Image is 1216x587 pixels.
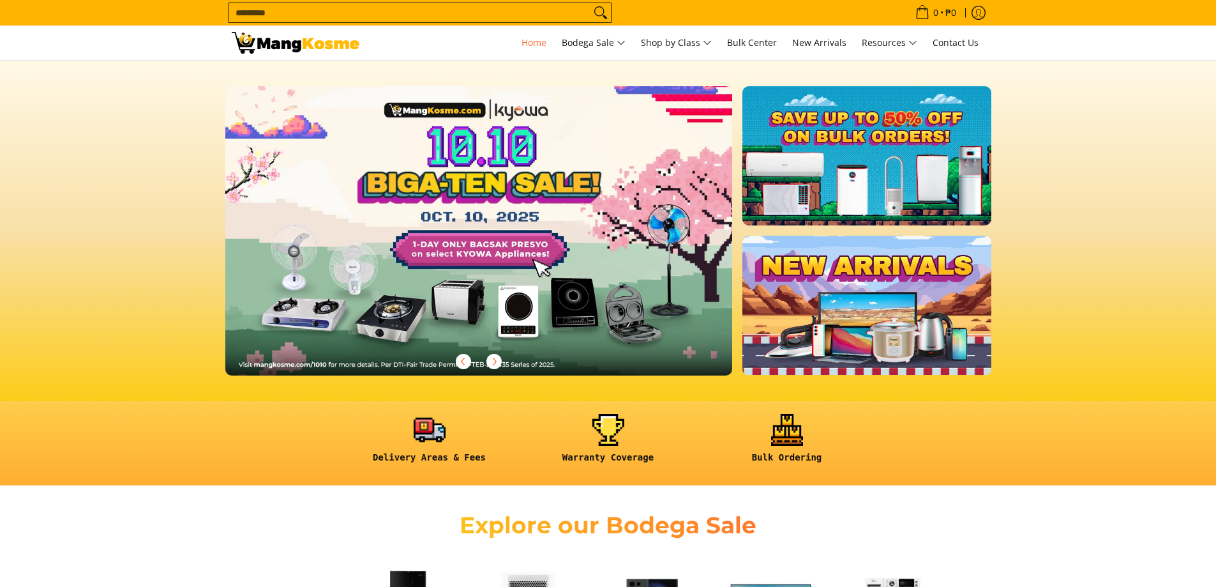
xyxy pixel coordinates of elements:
a: More [225,86,774,396]
a: Contact Us [926,26,985,60]
a: Bulk Center [721,26,783,60]
button: Search [590,3,611,22]
nav: Main Menu [372,26,985,60]
button: Next [480,347,508,376]
button: Previous [449,347,477,376]
a: <h6><strong>Warranty Coverage</strong></h6> [525,414,691,473]
a: <h6><strong>Delivery Areas & Fees</strong></h6> [347,414,513,473]
span: Bodega Sale [562,35,626,51]
span: New Arrivals [792,36,846,49]
h2: Explore our Bodega Sale [423,511,793,540]
a: New Arrivals [786,26,853,60]
span: 0 [931,8,940,17]
span: Contact Us [933,36,979,49]
a: Bodega Sale [555,26,632,60]
span: ₱0 [943,8,958,17]
span: Home [522,36,546,49]
img: Mang Kosme: Your Home Appliances Warehouse Sale Partner! [232,32,359,54]
span: Shop by Class [641,35,712,51]
span: Resources [862,35,917,51]
a: Home [515,26,553,60]
a: Resources [855,26,924,60]
span: • [912,6,960,20]
a: Shop by Class [634,26,718,60]
span: Bulk Center [727,36,777,49]
a: <h6><strong>Bulk Ordering</strong></h6> [704,414,870,473]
